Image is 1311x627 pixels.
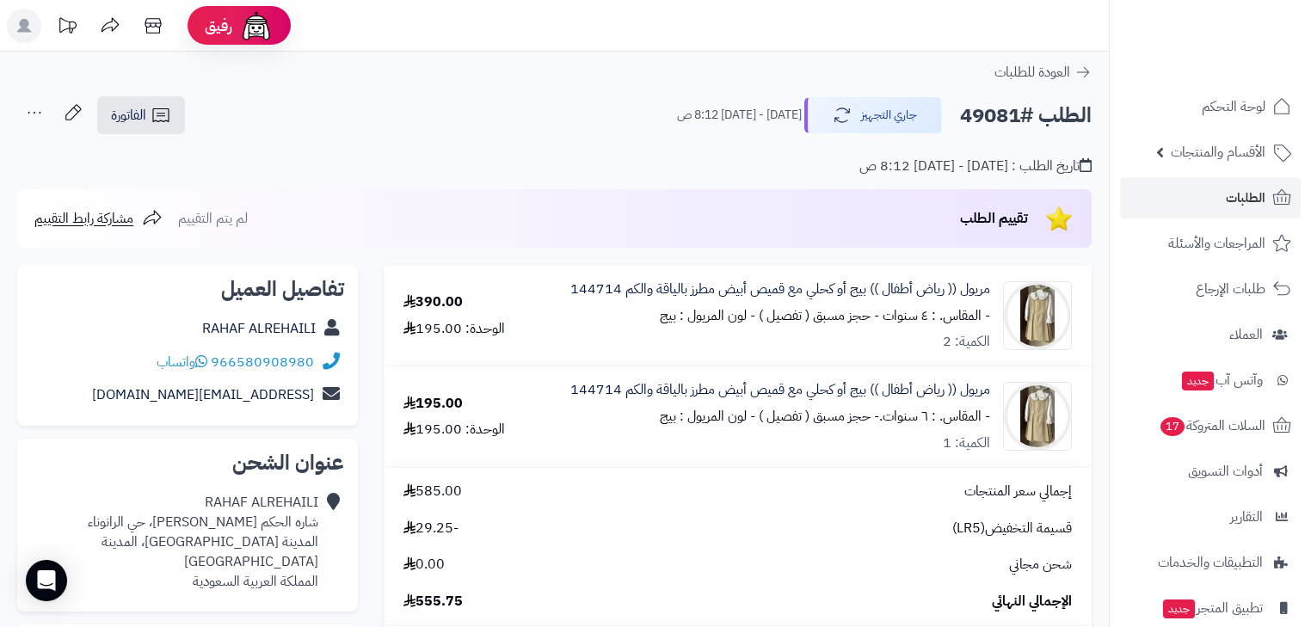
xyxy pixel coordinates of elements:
a: التقارير [1120,496,1301,538]
small: - لون المريول : بيج [660,305,755,326]
span: -29.25 [403,519,459,538]
a: واتساب [157,352,207,372]
span: الأقسام والمنتجات [1171,140,1265,164]
span: وآتس آب [1180,368,1263,392]
a: الطلبات [1120,177,1301,218]
div: Open Intercom Messenger [26,560,67,601]
a: مشاركة رابط التقييم [34,208,163,229]
a: العملاء [1120,314,1301,355]
a: [EMAIL_ADDRESS][DOMAIN_NAME] [92,384,314,405]
a: مريول (( رياض أطفال )) بيج أو كحلي مع قميص أبيض مطرز بالياقة والكم 144714 [570,380,990,400]
span: شحن مجاني [1009,555,1072,575]
a: RAHAF ALREHAILI [202,318,316,339]
a: السلات المتروكة17 [1120,405,1301,446]
a: طلبات الإرجاع [1120,268,1301,310]
span: العودة للطلبات [994,62,1070,83]
a: التطبيقات والخدمات [1120,542,1301,583]
span: لوحة التحكم [1202,95,1265,119]
div: 390.00 [403,292,463,312]
span: التقارير [1230,505,1263,529]
span: الطلبات [1226,186,1265,210]
a: المراجعات والأسئلة [1120,223,1301,264]
span: 17 [1160,417,1185,436]
small: [DATE] - [DATE] 8:12 ص [677,107,802,124]
span: إجمالي سعر المنتجات [964,482,1072,501]
span: السلات المتروكة [1159,414,1265,438]
div: 195.00 [403,394,463,414]
div: الوحدة: 195.00 [403,420,505,440]
img: 1753774187-IMG_1979-90x90.jpeg [1004,382,1071,451]
small: - المقاس. : ٦ سنوات.- حجز مسبق ( تفصيل ) [759,406,990,427]
span: قسيمة التخفيض(LR5) [952,519,1072,538]
span: تطبيق المتجر [1161,596,1263,620]
span: العملاء [1229,323,1263,347]
a: لوحة التحكم [1120,86,1301,127]
div: الكمية: 2 [943,332,990,352]
a: الفاتورة [97,96,185,134]
span: المراجعات والأسئلة [1168,231,1265,255]
span: 555.75 [403,592,463,612]
img: ai-face.png [239,9,274,43]
h2: تفاصيل العميل [31,279,344,299]
span: الفاتورة [111,105,146,126]
span: 585.00 [403,482,462,501]
button: جاري التجهيز [804,97,942,133]
a: العودة للطلبات [994,62,1092,83]
div: تاريخ الطلب : [DATE] - [DATE] 8:12 ص [859,157,1092,176]
h2: الطلب #49081 [960,98,1092,133]
span: رفيق [205,15,232,36]
div: RAHAF ALREHAILI شاره الحكم [PERSON_NAME]، حي الرانوناء المدينة [GEOGRAPHIC_DATA]، المدينة [GEOGRA... [31,493,318,591]
small: - المقاس. : ٤ سنوات - حجز مسبق ( تفصيل ) [759,305,990,326]
span: مشاركة رابط التقييم [34,208,133,229]
span: التطبيقات والخدمات [1158,550,1263,575]
a: أدوات التسويق [1120,451,1301,492]
a: مريول (( رياض أطفال )) بيج أو كحلي مع قميص أبيض مطرز بالياقة والكم 144714 [570,280,990,299]
div: الوحدة: 195.00 [403,319,505,339]
span: جديد [1163,599,1195,618]
small: - لون المريول : بيج [660,406,755,427]
span: تقييم الطلب [960,208,1028,229]
span: طلبات الإرجاع [1196,277,1265,301]
a: وآتس آبجديد [1120,360,1301,401]
img: 1753774187-IMG_1979-90x90.jpeg [1004,281,1071,350]
a: تحديثات المنصة [46,9,89,47]
span: الإجمالي النهائي [992,592,1072,612]
span: جديد [1182,372,1214,390]
span: 0.00 [403,555,445,575]
a: 966580908980 [211,352,314,372]
h2: عنوان الشحن [31,452,344,473]
span: أدوات التسويق [1188,459,1263,483]
span: لم يتم التقييم [178,208,248,229]
div: الكمية: 1 [943,433,990,453]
